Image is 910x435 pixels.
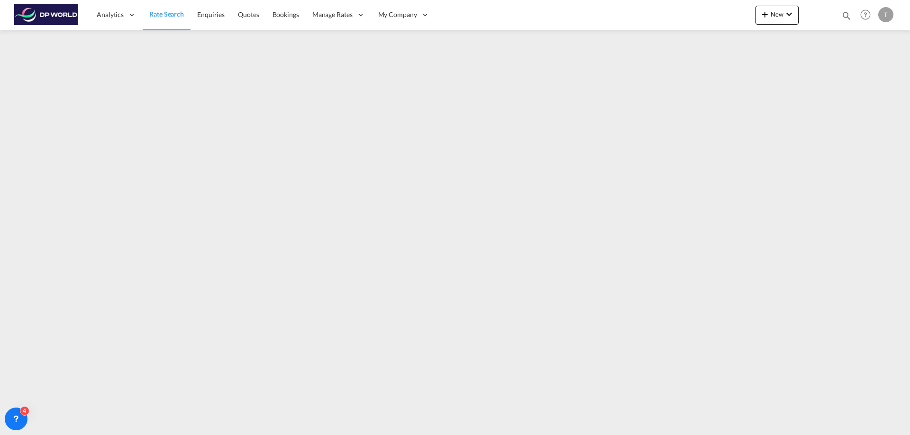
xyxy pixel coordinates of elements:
md-icon: icon-chevron-down [783,9,795,20]
md-icon: icon-plus 400-fg [759,9,771,20]
div: T [878,7,893,22]
span: Help [857,7,874,23]
div: Help [857,7,878,24]
span: Rate Search [149,10,184,18]
span: My Company [378,10,417,19]
button: icon-plus 400-fgNewicon-chevron-down [755,6,799,25]
span: Enquiries [197,10,225,18]
span: New [759,10,795,18]
span: Quotes [238,10,259,18]
span: Manage Rates [312,10,353,19]
span: Bookings [273,10,299,18]
md-icon: icon-magnify [841,10,852,21]
div: icon-magnify [841,10,852,25]
img: c08ca190194411f088ed0f3ba295208c.png [14,4,78,26]
span: Analytics [97,10,124,19]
